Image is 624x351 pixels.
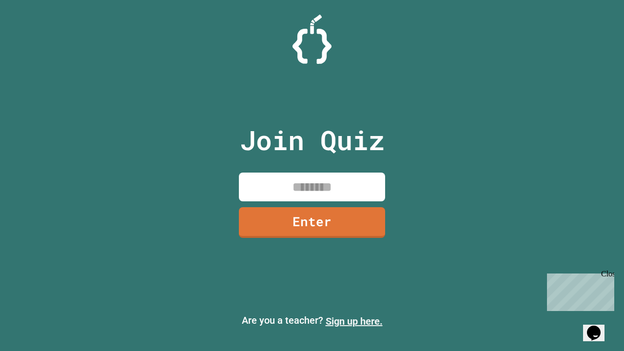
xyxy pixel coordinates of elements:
p: Join Quiz [240,120,385,160]
a: Sign up here. [326,315,383,327]
div: Chat with us now!Close [4,4,67,62]
iframe: chat widget [543,270,614,311]
a: Enter [239,207,385,238]
iframe: chat widget [583,312,614,341]
img: Logo.svg [292,15,331,64]
p: Are you a teacher? [8,313,616,329]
